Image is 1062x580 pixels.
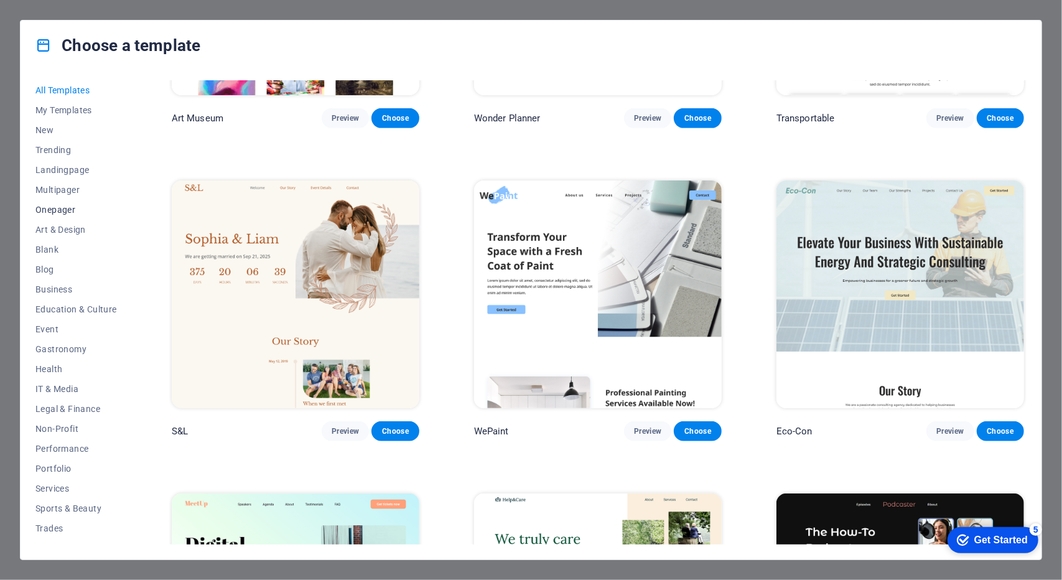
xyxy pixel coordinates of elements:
span: Health [35,364,117,374]
button: Legal & Finance [35,399,117,419]
div: 5 [92,2,105,15]
button: Choose [371,421,419,441]
h4: Choose a template [35,35,200,55]
button: Services [35,479,117,498]
p: S&L [172,425,188,437]
button: Choose [977,108,1024,128]
span: IT & Media [35,384,117,394]
span: Preview [332,113,359,123]
span: Event [35,324,117,334]
span: My Templates [35,105,117,115]
span: Choose [684,426,711,436]
button: Health [35,359,117,379]
button: Trades [35,518,117,538]
span: Blank [35,245,117,255]
button: Blog [35,260,117,279]
span: Legal & Finance [35,404,117,414]
p: Art Museum [172,112,223,124]
span: Onepager [35,205,117,215]
button: Choose [674,421,721,441]
span: Choose [987,426,1014,436]
span: Non-Profit [35,424,117,434]
span: Services [35,484,117,493]
span: Preview [634,113,661,123]
span: Preview [634,426,661,436]
button: My Templates [35,100,117,120]
span: Blog [35,264,117,274]
span: All Templates [35,85,117,95]
span: Art & Design [35,225,117,235]
span: Travel [35,543,117,553]
span: Trending [35,145,117,155]
button: Art & Design [35,220,117,240]
span: Preview [936,426,964,436]
button: Performance [35,439,117,459]
p: Eco-Con [776,425,813,437]
p: WePaint [474,425,509,437]
div: Get Started [37,14,90,25]
button: Multipager [35,180,117,200]
span: Choose [381,426,409,436]
span: New [35,125,117,135]
button: Choose [674,108,721,128]
button: Landingpage [35,160,117,180]
span: Preview [936,113,964,123]
button: Travel [35,538,117,558]
button: Choose [977,421,1024,441]
button: Preview [322,421,369,441]
button: Onepager [35,200,117,220]
button: Portfolio [35,459,117,479]
button: All Templates [35,80,117,100]
button: Blank [35,240,117,260]
button: Non-Profit [35,419,117,439]
button: Preview [926,108,974,128]
img: WePaint [474,180,722,409]
button: Preview [926,421,974,441]
button: Preview [624,108,671,128]
span: Portfolio [35,464,117,474]
span: Performance [35,444,117,454]
button: Business [35,279,117,299]
button: Education & Culture [35,299,117,319]
button: Gastronomy [35,339,117,359]
span: Preview [332,426,359,436]
span: Choose [684,113,711,123]
div: Get Started 5 items remaining, 0% complete [10,6,101,32]
span: Business [35,284,117,294]
button: IT & Media [35,379,117,399]
button: Preview [624,421,671,441]
p: Transportable [776,112,835,124]
span: Sports & Beauty [35,503,117,513]
img: Eco-Con [776,180,1024,409]
span: Choose [381,113,409,123]
span: Choose [987,113,1014,123]
button: New [35,120,117,140]
span: Landingpage [35,165,117,175]
button: Choose [371,108,419,128]
button: Event [35,319,117,339]
span: Education & Culture [35,304,117,314]
span: Gastronomy [35,344,117,354]
span: Trades [35,523,117,533]
p: Wonder Planner [474,112,541,124]
span: Multipager [35,185,117,195]
button: Sports & Beauty [35,498,117,518]
button: Preview [322,108,369,128]
img: S&L [172,180,419,409]
button: Trending [35,140,117,160]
